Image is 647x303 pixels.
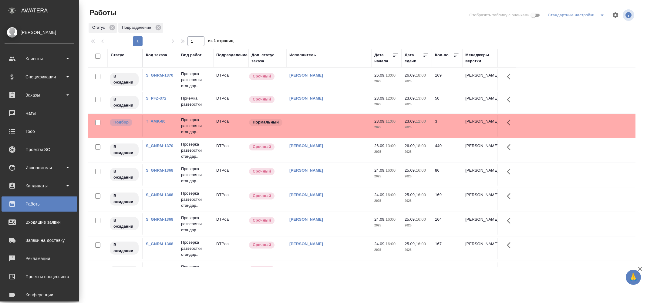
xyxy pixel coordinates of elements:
a: T_AMK-80 [146,119,166,124]
a: S_GNRM-1368 [146,193,173,197]
div: Код заказа [146,52,167,58]
p: 25.09, [405,266,416,271]
a: Конференции [2,287,77,302]
span: Отобразить таблицу с оценками [469,12,530,18]
p: Проверка разверстки стандар... [181,71,210,89]
td: DTPqa [213,213,248,235]
p: 26.09, [374,73,386,77]
button: Здесь прячутся важные кнопки [503,164,518,179]
a: S_GNRM-1368 [146,217,173,222]
p: 26.09, [374,143,386,148]
p: Срочный [253,242,271,248]
p: 25.09, [405,193,416,197]
p: 23.09, [374,96,386,100]
p: В ожидании [113,193,135,205]
p: 23.09, [405,96,416,100]
a: [PERSON_NAME] [289,168,323,173]
p: 25.09, [405,242,416,246]
td: DTPqa [213,189,248,210]
span: Посмотреть информацию [623,9,635,21]
div: Клиенты [5,54,74,63]
button: Здесь прячутся важные кнопки [503,69,518,84]
p: 2025 [374,198,399,204]
p: 2025 [405,124,429,130]
td: 440 [432,140,462,161]
div: Исполнитель [289,52,316,58]
p: [PERSON_NAME] [465,72,494,78]
div: Подразделение [216,52,248,58]
p: 26.09, [405,73,416,77]
div: Кандидаты [5,181,74,190]
td: DTPqa [213,262,248,284]
p: 2025 [374,124,399,130]
a: Заявки на доставку [2,233,77,248]
div: Спецификации [5,72,74,81]
button: Здесь прячутся важные кнопки [503,213,518,228]
p: 16:00 [386,168,396,173]
p: [PERSON_NAME] [465,143,494,149]
p: 2025 [374,149,399,155]
p: 2025 [405,247,429,253]
td: 50 [432,92,462,114]
p: 2025 [374,173,399,179]
p: Проверка разверстки стандар... [181,215,210,233]
div: Исполнитель назначен, приступать к работе пока рано [109,143,139,157]
div: Исполнитель назначен, приступать к работе пока рано [109,167,139,182]
p: 13:00 [416,96,426,100]
p: Проверка разверстки стандар... [181,239,210,258]
td: 167 [432,238,462,259]
p: 12:00 [416,119,426,124]
p: 24.09, [374,193,386,197]
p: В ожидании [113,168,135,180]
a: [PERSON_NAME] [289,96,323,100]
div: Менеджеры верстки [465,52,494,64]
p: 24.09, [374,242,386,246]
a: S_GNRM-1357 [146,266,173,271]
p: Проверка разверстки стандар... [181,117,210,135]
p: 16:00 [416,193,426,197]
button: Здесь прячутся важные кнопки [503,189,518,203]
div: Заявки на доставку [5,236,74,245]
p: 25.09, [374,266,386,271]
p: [PERSON_NAME] [465,192,494,198]
p: Проверка подверстки стандар... [181,264,210,282]
div: Заказы [5,91,74,100]
div: Рекламации [5,254,74,263]
p: 13:00 [386,143,396,148]
p: 16:00 [416,242,426,246]
p: В ожидании [113,144,135,156]
p: 18:00 [416,73,426,77]
a: [PERSON_NAME] [289,217,323,222]
td: 169 [432,69,462,91]
p: Нормальный [253,119,279,125]
p: 12:00 [386,96,396,100]
p: Проверка разверстки стандар... [181,190,210,209]
p: Подбор [113,119,129,125]
p: 23.09, [374,119,386,124]
div: Входящие заявки [5,218,74,227]
a: S_GNRM-1370 [146,143,173,148]
button: Здесь прячутся важные кнопки [503,115,518,130]
a: S_GNRM-1370 [146,73,173,77]
p: 26.09, [405,143,416,148]
div: Конференции [5,290,74,299]
p: 24.09, [374,168,386,173]
div: Доп. статус заказа [251,52,283,64]
p: 13:00 [386,73,396,77]
div: Работы [5,199,74,209]
div: Исполнитель назначен, приступать к работе пока рано [109,241,139,255]
a: [PERSON_NAME] [289,193,323,197]
td: DTPqa [213,92,248,114]
p: Статус [92,25,107,31]
button: Здесь прячутся важные кнопки [503,140,518,154]
p: [PERSON_NAME] [465,216,494,222]
div: Вид работ [181,52,202,58]
p: 16:00 [386,242,396,246]
a: Чаты [2,106,77,121]
p: [PERSON_NAME] [465,95,494,101]
div: Todo [5,127,74,136]
p: 23.09, [405,119,416,124]
div: Исполнитель назначен, приступать к работе пока рано [109,72,139,87]
p: Проверка разверстки стандар... [181,141,210,160]
p: 18:00 [416,143,426,148]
